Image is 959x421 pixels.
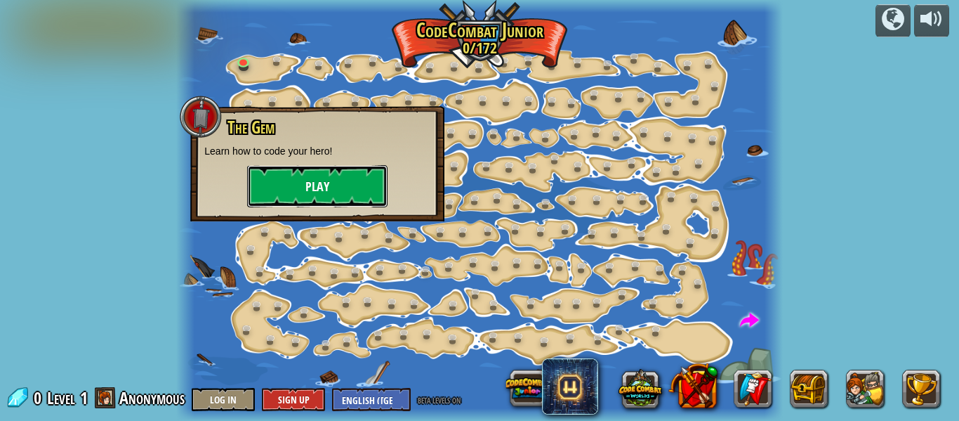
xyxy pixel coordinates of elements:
[34,387,46,409] span: 0
[204,144,430,158] p: Learn how to code your hero!
[80,387,88,409] span: 1
[875,4,911,37] button: Campaigns
[192,388,255,411] button: Log In
[262,388,325,411] button: Sign Up
[237,40,250,63] img: level-banner-unstarted.png
[10,4,190,46] img: CodeCombat - Learn how to code by playing a game
[418,393,461,406] span: beta levels on
[119,387,185,409] span: Anonymous
[227,115,275,139] span: The Gem
[914,4,949,37] button: Adjust volume
[247,165,388,207] button: Play
[47,387,75,410] span: Level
